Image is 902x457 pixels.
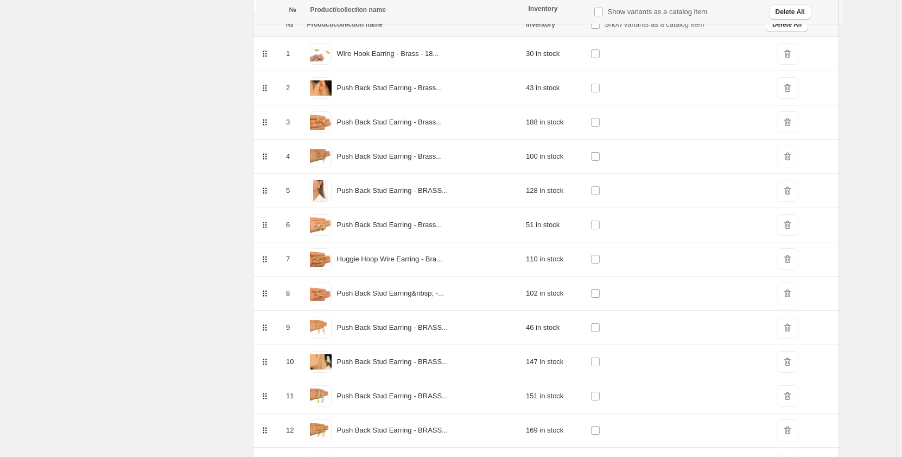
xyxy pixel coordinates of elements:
div: Inventory [526,20,584,29]
td: 188 in stock [523,105,587,140]
span: Product/collection name [310,6,386,14]
span: 8 [286,289,290,297]
span: 10 [286,358,294,366]
span: Delete All [776,8,805,16]
td: 128 in stock [523,174,587,208]
p: Push Back Stud Earring - BRASS... [337,356,448,367]
td: 30 in stock [523,37,587,71]
span: 12 [286,426,294,434]
p: Push Back Stud Earring - BRASS... [337,391,448,402]
span: 7 [286,255,290,263]
button: Delete All [766,17,808,32]
span: № [286,21,293,28]
span: 9 [286,323,290,331]
td: 147 in stock [523,345,587,379]
p: Wire Hook Earring - Brass - 18... [337,48,439,59]
span: 6 [286,221,290,229]
td: 102 in stock [523,277,587,311]
td: 51 in stock [523,208,587,242]
td: 151 in stock [523,379,587,414]
p: Push Back Stud Earring - BRASS... [337,425,448,436]
span: Show variants as a catalog item [605,20,704,28]
p: Huggie Hoop Wire Earring - Bra... [337,254,442,265]
span: 1 [286,49,290,58]
p: Push Back Stud Earring&nbsp; -... [337,288,444,299]
td: 100 in stock [523,140,587,174]
button: Delete All [769,4,811,20]
p: Push Back Stud Earring - Brass... [337,220,442,230]
p: Push Back Stud Earring - Brass... [337,117,442,128]
span: Product/collection name [307,21,383,28]
p: Push Back Stud Earring - Brass... [337,83,442,93]
span: Delete All [772,20,802,29]
p: Push Back Stud Earring - BRASS... [337,185,448,196]
span: 4 [286,152,290,160]
span: 5 [286,186,290,195]
td: 46 in stock [523,311,587,345]
td: 169 in stock [523,414,587,448]
p: Push Back Stud Earring - Brass... [337,151,442,162]
span: 2 [286,84,290,92]
span: 3 [286,118,290,126]
p: Push Back Stud Earring - BRASS... [337,322,448,333]
div: Inventory [529,4,587,13]
span: № [289,6,296,14]
td: 43 in stock [523,71,587,105]
span: 11 [286,392,294,400]
span: Show variants as a catalog item [608,8,708,16]
td: 110 in stock [523,242,587,277]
